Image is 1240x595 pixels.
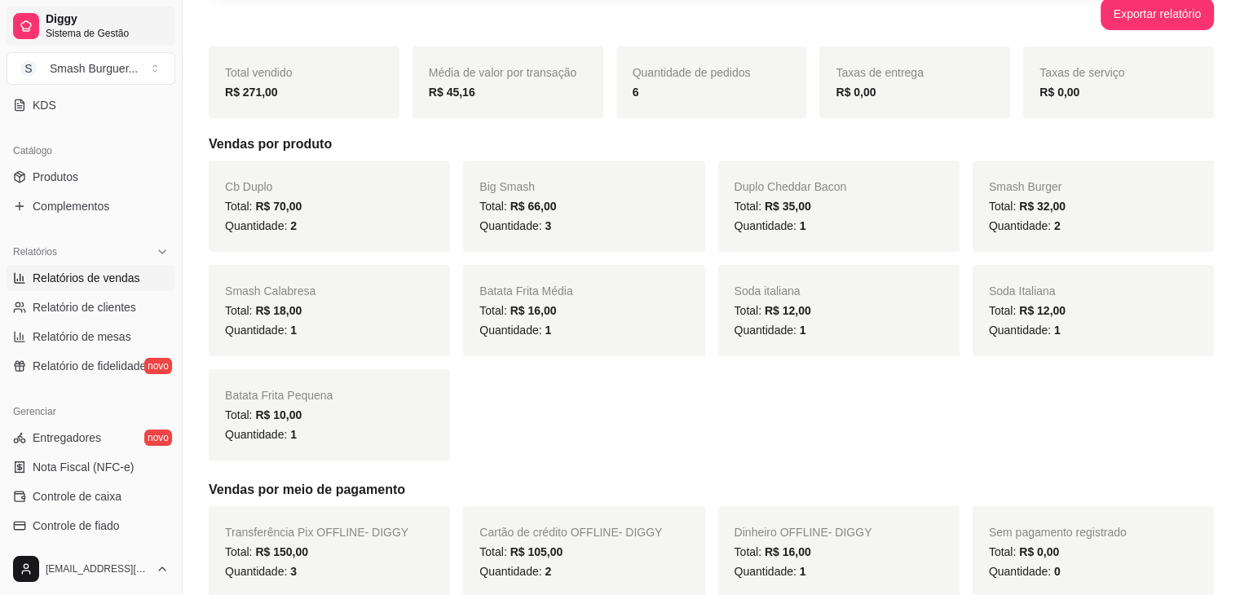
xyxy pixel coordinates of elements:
[225,526,408,539] span: Transferência Pix OFFLINE - DIGGY
[225,200,302,213] span: Total:
[735,565,806,578] span: Quantidade:
[33,198,109,214] span: Complementos
[836,86,876,99] strong: R$ 0,00
[225,219,297,232] span: Quantidade:
[33,358,146,374] span: Relatório de fidelidade
[7,513,175,539] a: Controle de fiado
[33,459,134,475] span: Nota Fiscal (NFC-e)
[479,545,563,558] span: Total:
[1039,66,1124,79] span: Taxas de serviço
[7,52,175,85] button: Select a team
[7,483,175,509] a: Controle de caixa
[7,265,175,291] a: Relatórios de vendas
[735,200,811,213] span: Total:
[225,408,302,421] span: Total:
[735,324,806,337] span: Quantidade:
[33,430,101,446] span: Entregadores
[7,425,175,451] a: Entregadoresnovo
[225,66,293,79] span: Total vendido
[33,270,140,286] span: Relatórios de vendas
[1054,565,1061,578] span: 0
[7,324,175,350] a: Relatório de mesas
[989,324,1061,337] span: Quantidade:
[1019,304,1066,317] span: R$ 12,00
[989,284,1056,297] span: Soda Italiana
[290,324,297,337] span: 1
[33,518,120,534] span: Controle de fiado
[20,60,37,77] span: S
[735,526,872,539] span: Dinheiro OFFLINE - DIGGY
[7,353,175,379] a: Relatório de fidelidadenovo
[1019,200,1066,213] span: R$ 32,00
[735,284,801,297] span: Soda italiana
[255,545,308,558] span: R$ 150,00
[1039,86,1079,99] strong: R$ 0,00
[7,138,175,164] div: Catálogo
[209,480,1214,500] h5: Vendas por meio de pagamento
[225,324,297,337] span: Quantidade:
[7,164,175,190] a: Produtos
[545,565,551,578] span: 2
[735,180,847,193] span: Duplo Cheddar Bacon
[989,545,1059,558] span: Total:
[225,304,302,317] span: Total:
[479,304,556,317] span: Total:
[225,565,297,578] span: Quantidade:
[429,86,475,99] strong: R$ 45,16
[225,428,297,441] span: Quantidade:
[290,219,297,232] span: 2
[800,565,806,578] span: 1
[989,219,1061,232] span: Quantidade:
[800,219,806,232] span: 1
[765,545,811,558] span: R$ 16,00
[46,27,169,40] span: Sistema de Gestão
[989,565,1061,578] span: Quantidade:
[510,545,563,558] span: R$ 105,00
[7,399,175,425] div: Gerenciar
[765,200,811,213] span: R$ 35,00
[7,92,175,118] a: KDS
[13,245,57,258] span: Relatórios
[225,284,316,297] span: Smash Calabresa
[255,200,302,213] span: R$ 70,00
[510,200,557,213] span: R$ 66,00
[33,328,131,345] span: Relatório de mesas
[7,294,175,320] a: Relatório de clientes
[479,324,551,337] span: Quantidade:
[225,545,308,558] span: Total:
[225,180,272,193] span: Cb Duplo
[989,180,1061,193] span: Smash Burger
[225,389,333,402] span: Batata Frita Pequena
[735,219,806,232] span: Quantidade:
[290,428,297,441] span: 1
[479,219,551,232] span: Quantidade:
[33,488,121,505] span: Controle de caixa
[479,526,662,539] span: Cartão de crédito OFFLINE - DIGGY
[50,60,138,77] div: Smash Burguer ...
[479,180,535,193] span: Big Smash
[545,219,551,232] span: 3
[633,66,751,79] span: Quantidade de pedidos
[479,565,551,578] span: Quantidade:
[225,86,278,99] strong: R$ 271,00
[429,66,576,79] span: Média de valor por transação
[7,542,175,568] a: Cupons
[7,193,175,219] a: Complementos
[290,565,297,578] span: 3
[33,169,78,185] span: Produtos
[46,562,149,575] span: [EMAIL_ADDRESS][DOMAIN_NAME]
[255,408,302,421] span: R$ 10,00
[33,299,136,315] span: Relatório de clientes
[735,304,811,317] span: Total:
[633,86,639,99] strong: 6
[479,284,572,297] span: Batata Frita Média
[735,545,811,558] span: Total:
[545,324,551,337] span: 1
[255,304,302,317] span: R$ 18,00
[1054,324,1061,337] span: 1
[836,66,923,79] span: Taxas de entrega
[209,134,1214,154] h5: Vendas por produto
[479,200,556,213] span: Total:
[7,7,175,46] a: DiggySistema de Gestão
[46,12,169,27] span: Diggy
